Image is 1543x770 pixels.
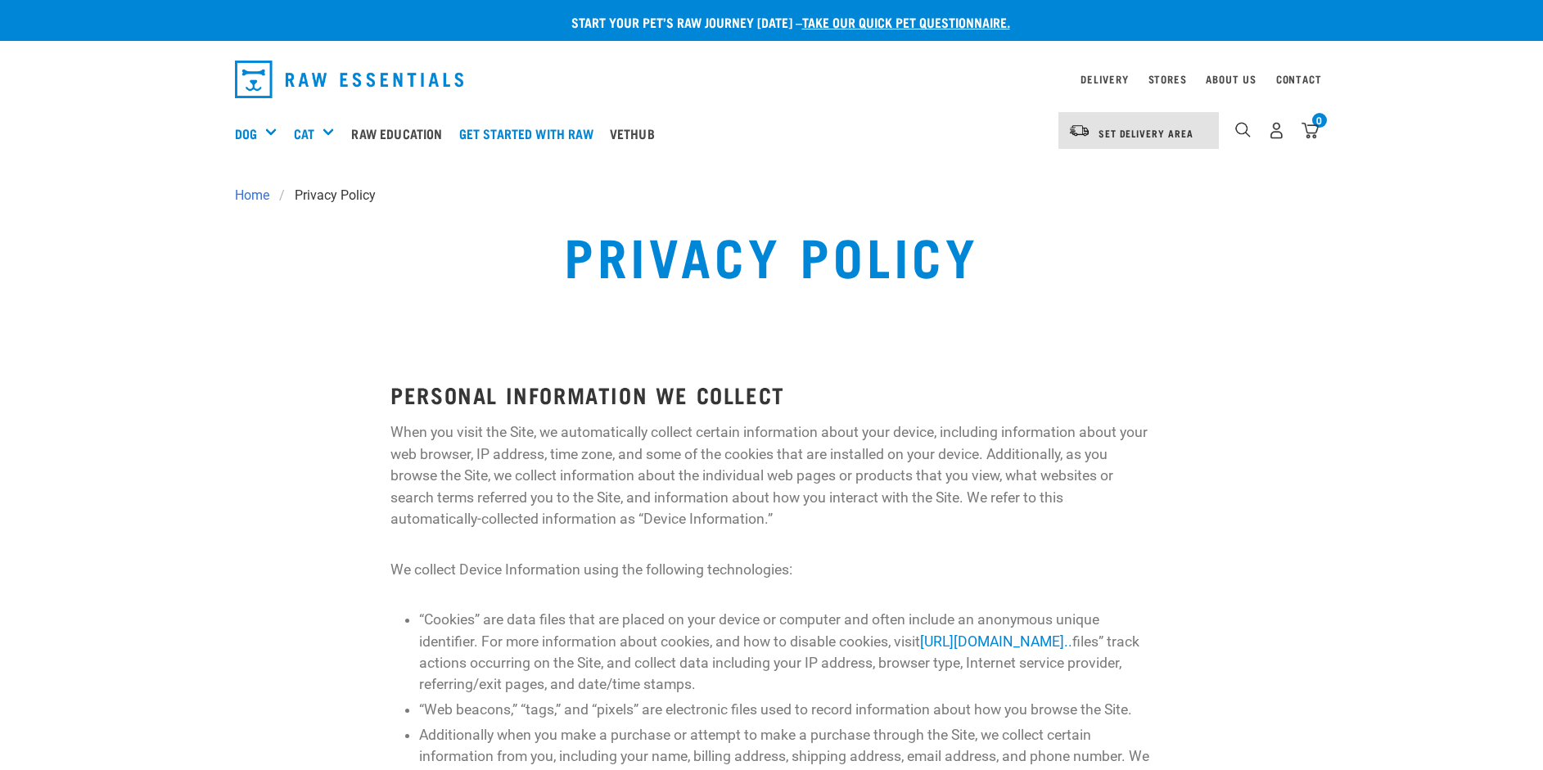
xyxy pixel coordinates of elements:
[390,382,1153,408] h3: PERSONAL INFORMATION WE COLLECT
[1068,124,1090,138] img: van-moving.png
[235,124,257,143] a: Dog
[1099,130,1193,136] span: Set Delivery Area
[294,124,314,143] a: Cat
[1268,122,1285,139] img: user.png
[419,699,1152,720] li: “Web beacons,” “tags,” and “pixels” are electronic files used to record information about how you...
[390,421,1153,529] p: When you visit the Site, we automatically collect certain information about your device, includin...
[1148,76,1187,82] a: Stores
[1276,76,1322,82] a: Contact
[222,54,1322,105] nav: dropdown navigation
[455,101,606,166] a: Get started with Raw
[286,225,1257,284] h1: Privacy Policy
[1312,113,1327,128] div: 0
[1206,76,1256,82] a: About Us
[235,186,1309,205] nav: breadcrumbs
[920,633,1072,650] a: [URL][DOMAIN_NAME]..
[1302,122,1319,139] img: home-icon@2x.png
[1081,76,1128,82] a: Delivery
[419,609,1152,696] li: “Cookies” are data files that are placed on your device or computer and often include an anonymou...
[1235,122,1251,137] img: home-icon-1@2x.png
[235,186,269,205] span: Home
[390,559,1153,580] p: We collect Device Information using the following technologies:
[235,61,464,98] img: Raw Essentials Logo
[802,18,1010,25] a: take our quick pet questionnaire.
[347,101,454,166] a: Raw Education
[606,101,667,166] a: Vethub
[235,186,279,205] a: Home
